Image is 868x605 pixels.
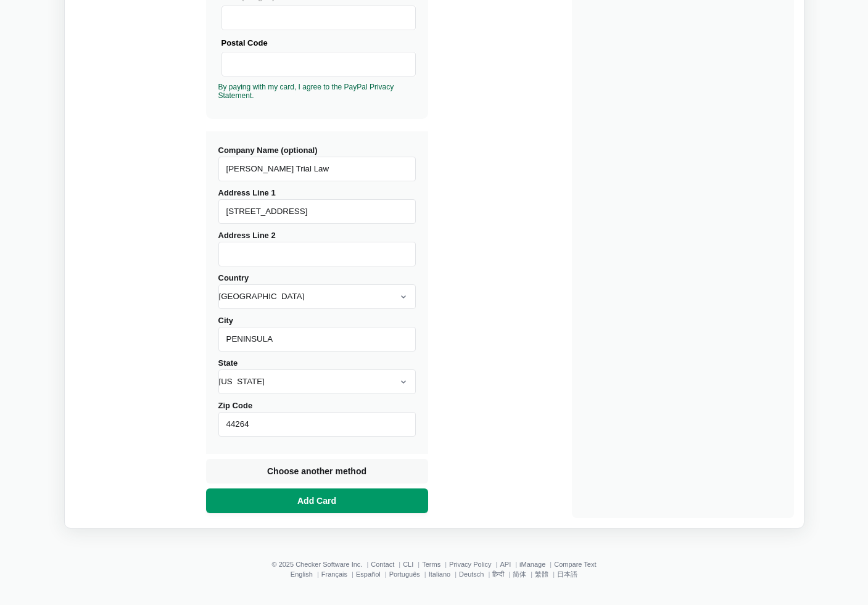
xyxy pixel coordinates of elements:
a: Deutsch [459,570,484,578]
input: Zip Code [218,412,416,437]
a: Terms [422,561,440,568]
a: Português [389,570,420,578]
a: Privacy Policy [449,561,491,568]
label: Company Name (optional) [218,146,416,181]
label: State [218,358,416,394]
select: State [218,369,416,394]
a: iManage [519,561,545,568]
button: Add Card [206,488,428,513]
a: 繁體 [535,570,548,578]
div: Postal Code [221,36,416,49]
a: Contact [371,561,394,568]
a: 简体 [513,570,526,578]
label: Country [218,273,416,309]
a: हिन्दी [492,570,504,578]
a: English [291,570,313,578]
iframe: Secure Credit Card Frame - CVV [227,6,410,30]
a: By paying with my card, I agree to the PayPal Privacy Statement. [218,83,394,100]
input: Company Name (optional) [218,157,416,181]
a: Français [321,570,347,578]
a: Compare Text [554,561,596,568]
input: Address Line 2 [218,242,416,266]
label: Address Line 2 [218,231,416,266]
label: Zip Code [218,401,416,437]
button: Choose another method [206,459,428,484]
a: CLI [403,561,413,568]
li: © 2025 Checker Software Inc. [271,561,371,568]
input: Address Line 1 [218,199,416,224]
label: City [218,316,416,352]
a: Italiano [429,570,450,578]
a: Español [356,570,381,578]
input: City [218,327,416,352]
iframe: Secure Credit Card Frame - Postal Code [227,52,410,76]
span: Add Card [295,495,339,507]
select: Country [218,284,416,309]
a: API [500,561,511,568]
span: Choose another method [265,465,369,477]
a: 日本語 [557,570,577,578]
label: Address Line 1 [218,188,416,224]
